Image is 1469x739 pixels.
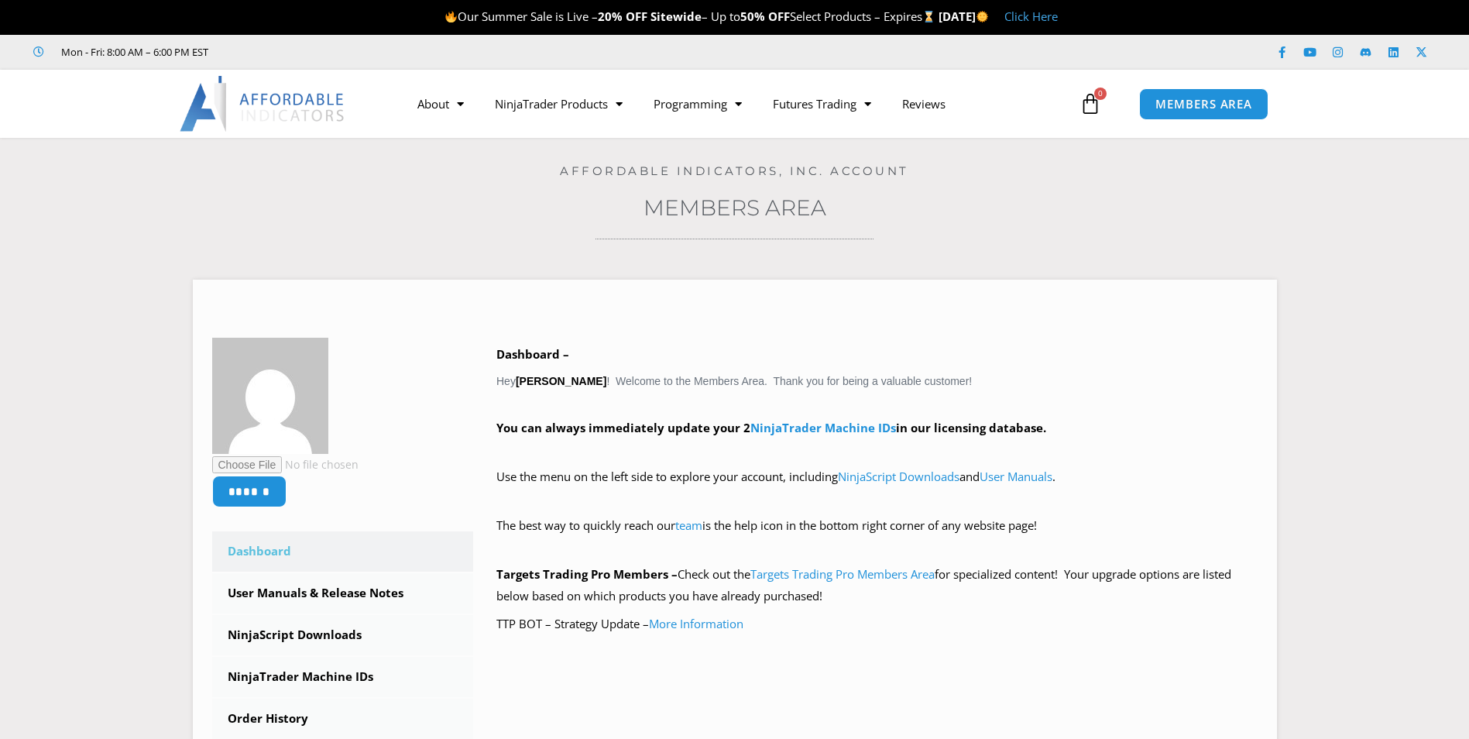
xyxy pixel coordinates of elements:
a: NinjaScript Downloads [838,469,959,484]
div: Hey ! Welcome to the Members Area. Thank you for being a valuable customer! [496,344,1258,634]
a: Programming [638,86,757,122]
p: Check out the for specialized content! Your upgrade options are listed below based on which produ... [496,564,1258,607]
b: Dashboard – [496,346,569,362]
strong: Targets Trading Pro Members – [496,566,678,582]
strong: You can always immediately update your 2 in our licensing database. [496,420,1046,435]
a: NinjaTrader Machine IDs [212,657,474,697]
a: MEMBERS AREA [1139,88,1268,120]
a: 0 [1056,81,1124,126]
img: LogoAI | Affordable Indicators – NinjaTrader [180,76,346,132]
strong: 20% OFF [598,9,647,24]
a: Members Area [644,194,826,221]
a: NinjaTrader Machine IDs [750,420,896,435]
a: Affordable Indicators, Inc. Account [560,163,909,178]
p: Use the menu on the left side to explore your account, including and . [496,466,1258,510]
img: 🌞 [976,11,988,22]
a: Futures Trading [757,86,887,122]
a: Dashboard [212,531,474,572]
a: Order History [212,699,474,739]
a: Click Here [1004,9,1058,24]
span: MEMBERS AREA [1155,98,1252,110]
a: More Information [649,616,743,631]
span: Mon - Fri: 8:00 AM – 6:00 PM EST [57,43,208,61]
span: 0 [1094,88,1107,100]
a: NinjaScript Downloads [212,615,474,655]
img: 52af9215d1f4884b2ca79e633be981a171be2d54090426ade0a0eb997e7442e8 [212,338,328,454]
img: ⌛ [923,11,935,22]
a: Reviews [887,86,961,122]
a: About [402,86,479,122]
a: team [675,517,702,533]
span: Our Summer Sale is Live – – Up to Select Products – Expires [444,9,939,24]
a: NinjaTrader Products [479,86,638,122]
strong: 50% OFF [740,9,790,24]
a: User Manuals [980,469,1052,484]
p: The best way to quickly reach our is the help icon in the bottom right corner of any website page! [496,515,1258,559]
p: TTP BOT – Strategy Update – [496,614,1258,635]
a: Targets Trading Pro Members Area [750,566,935,582]
a: User Manuals & Release Notes [212,573,474,614]
strong: [PERSON_NAME] [516,375,606,387]
img: 🔥 [445,11,457,22]
strong: [DATE] [939,9,989,24]
iframe: Customer reviews powered by Trustpilot [230,44,462,60]
strong: Sitewide [650,9,702,24]
nav: Menu [402,86,1076,122]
